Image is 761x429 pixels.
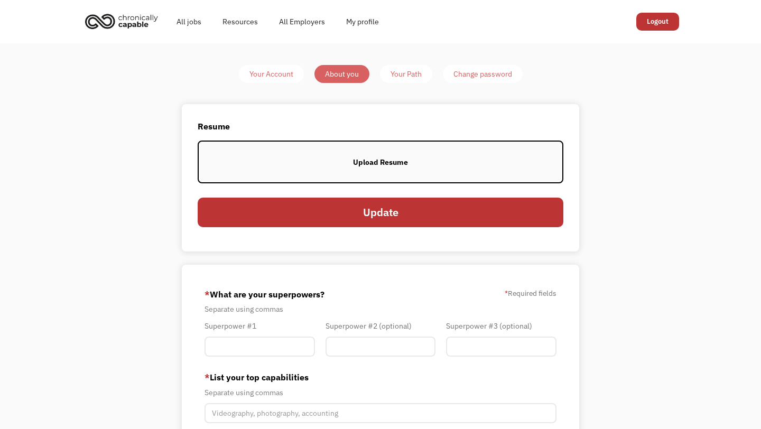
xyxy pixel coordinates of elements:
[205,403,556,423] input: Videography, photography, accounting
[380,65,432,83] a: Your Path
[326,320,436,332] div: Superpower #2 (optional)
[239,65,304,83] a: Your Account
[446,320,556,332] div: Superpower #3 (optional)
[205,303,556,315] div: Separate using commas
[505,287,556,300] label: Required fields
[198,198,563,227] input: Update
[443,65,523,83] a: Change password
[391,68,422,80] div: Your Path
[205,386,556,399] div: Separate using commas
[82,10,161,33] img: Chronically Capable logo
[205,320,315,332] div: Superpower #1
[268,5,336,39] a: All Employers
[636,13,679,31] a: Logout
[198,141,563,183] label: Upload Resume
[82,10,166,33] a: home
[205,371,556,384] label: List your top capabilities
[353,156,408,169] div: Upload Resume
[205,286,324,303] label: What are your superpowers?
[453,68,512,80] div: Change password
[314,65,369,83] a: About you
[336,5,389,39] a: My profile
[198,120,563,236] form: Member-Update-Form-Resume
[166,5,212,39] a: All jobs
[212,5,268,39] a: Resources
[249,68,293,80] div: Your Account
[325,68,359,80] div: About you
[198,120,563,133] label: Resume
